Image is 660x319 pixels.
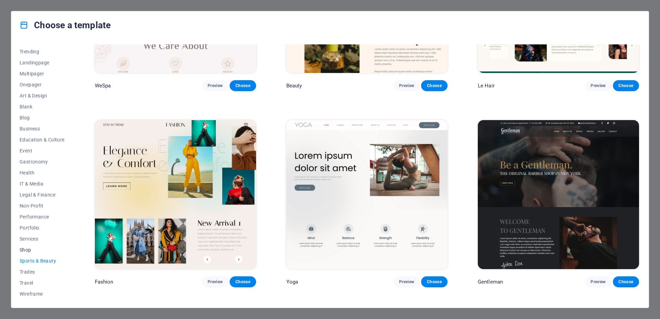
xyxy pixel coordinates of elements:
span: Services [20,236,65,242]
span: Choose [235,83,250,88]
button: Services [20,233,65,244]
span: Trending [20,49,65,54]
span: Onepager [20,82,65,87]
img: Gentleman [478,120,639,269]
button: Event [20,145,65,156]
button: Travel [20,277,65,288]
span: Non-Profit [20,203,65,209]
button: Non-Profit [20,200,65,211]
button: Legal & Finance [20,189,65,200]
span: Preview [591,279,606,285]
button: Choose [613,80,639,91]
button: Choose [421,80,447,91]
button: IT & Media [20,178,65,189]
button: Preview [585,80,611,91]
span: Event [20,148,65,153]
button: Landingpage [20,57,65,68]
button: Trending [20,46,65,57]
p: Le Hair [478,82,495,89]
span: Choose [427,279,442,285]
span: Business [20,126,65,131]
button: Sports & Beauty [20,255,65,266]
button: Choose [613,276,639,287]
span: Choose [235,279,250,285]
button: Multipager [20,68,65,79]
span: Shop [20,247,65,253]
button: Preview [202,276,228,287]
button: Preview [202,80,228,91]
span: Choose [427,83,442,88]
p: Fashion [95,278,113,285]
img: Yoga [286,120,448,269]
button: Performance [20,211,65,222]
span: Travel [20,280,65,286]
span: Portfolio [20,225,65,231]
button: Portfolio [20,222,65,233]
button: Onepager [20,79,65,90]
button: Preview [394,276,420,287]
span: Sports & Beauty [20,258,65,264]
button: Trades [20,266,65,277]
span: Legal & Finance [20,192,65,198]
span: Performance [20,214,65,220]
span: Blog [20,115,65,120]
span: Preview [399,279,414,285]
span: Wireframe [20,291,65,297]
button: Gastronomy [20,156,65,167]
button: Choose [421,276,447,287]
button: Health [20,167,65,178]
button: Business [20,123,65,134]
span: Preview [591,83,606,88]
button: Preview [585,276,611,287]
p: Gentleman [478,278,503,285]
span: Preview [208,279,223,285]
button: Choose [230,80,256,91]
span: Blank [20,104,65,109]
button: Blog [20,112,65,123]
span: Preview [208,83,223,88]
span: Multipager [20,71,65,76]
p: Yoga [286,278,298,285]
p: Beauty [286,82,302,89]
button: Art & Design [20,90,65,101]
span: Choose [618,83,634,88]
span: IT & Media [20,181,65,187]
button: Shop [20,244,65,255]
img: Fashion [95,120,256,269]
span: Landingpage [20,60,65,65]
span: Health [20,170,65,176]
button: Blank [20,101,65,112]
span: Trades [20,269,65,275]
button: Wireframe [20,288,65,299]
button: Choose [230,276,256,287]
span: Gastronomy [20,159,65,164]
span: Education & Culture [20,137,65,142]
button: Education & Culture [20,134,65,145]
span: Preview [399,83,414,88]
span: Choose [618,279,634,285]
button: Preview [394,80,420,91]
p: WeSpa [95,82,111,89]
h4: Choose a template [20,20,111,31]
span: Art & Design [20,93,65,98]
